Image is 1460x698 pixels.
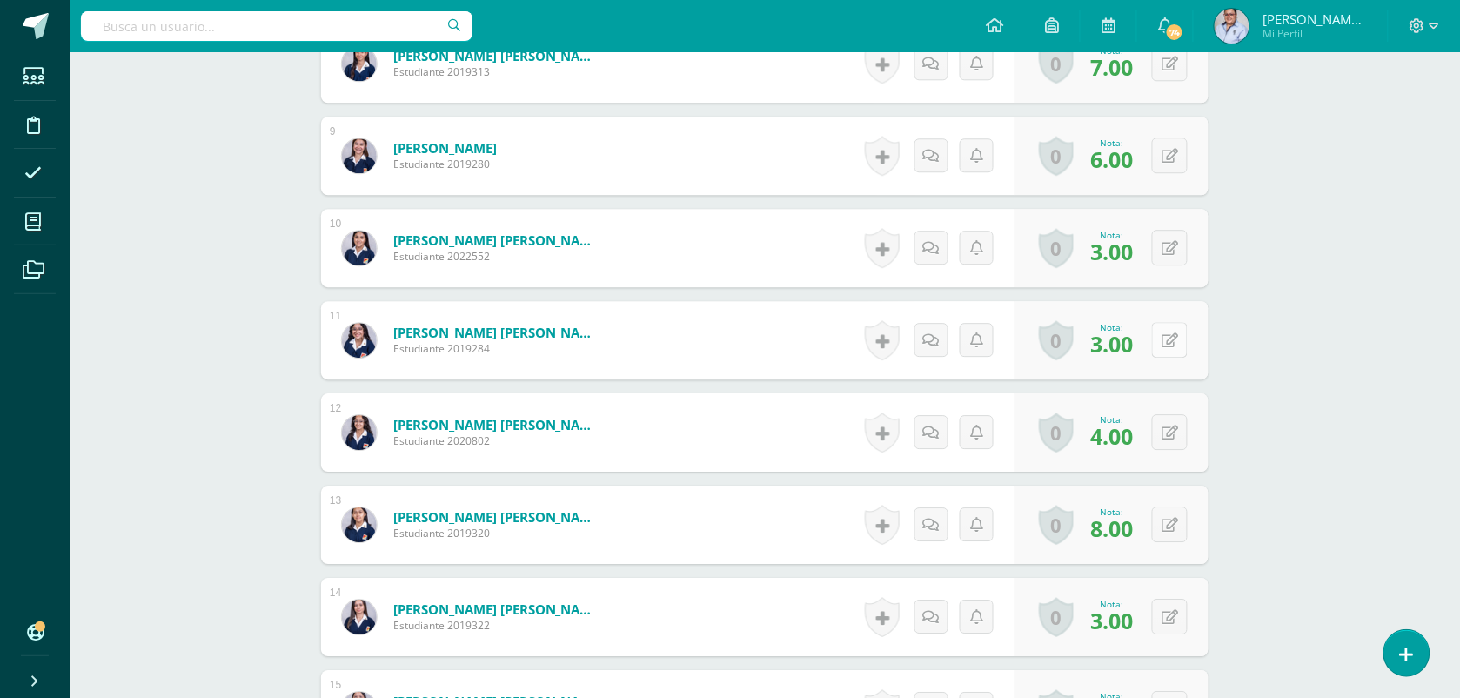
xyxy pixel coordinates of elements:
a: [PERSON_NAME] [PERSON_NAME] [393,601,602,618]
div: Nota: [1090,229,1133,241]
span: Mi Perfil [1262,26,1367,41]
img: 2ddfca8bd6271a417a3acc13c37619e8.png [342,323,377,358]
a: 0 [1039,44,1074,84]
a: [PERSON_NAME] [PERSON_NAME] [393,232,602,249]
span: Estudiante 2019280 [393,157,497,171]
div: Nota: [1090,413,1133,426]
a: 0 [1039,413,1074,453]
span: Estudiante 2019320 [393,526,602,540]
span: 4.00 [1090,421,1133,451]
div: Nota: [1090,137,1133,149]
img: 0dab919dd0b3f34b7b413a62105f2364.png [342,231,377,265]
img: 2172985a76704d511378705c460d31b9.png [1215,9,1249,44]
span: 8.00 [1090,513,1133,543]
span: Estudiante 2019284 [393,341,602,356]
img: b308ed9feb1937a2e28d3410a540961e.png [342,507,377,542]
div: Nota: [1090,321,1133,333]
div: Nota: [1090,598,1133,610]
a: 0 [1039,136,1074,176]
a: [PERSON_NAME] [393,139,497,157]
a: [PERSON_NAME] [PERSON_NAME] [393,47,602,64]
input: Busca un usuario... [81,11,472,41]
img: 27b5924c4eccadfd3ff0ae24cfc3d94a.png [342,415,377,450]
span: Estudiante 2020802 [393,433,602,448]
span: Estudiante 2022552 [393,249,602,264]
img: a4d95ad2e83310dad506a1bf4c4cf25e.png [342,46,377,81]
span: 3.00 [1090,329,1133,359]
span: Estudiante 2019322 [393,618,602,633]
span: 6.00 [1090,144,1133,174]
a: 0 [1039,320,1074,360]
a: 0 [1039,228,1074,268]
span: Estudiante 2019313 [393,64,602,79]
div: Nota: [1090,506,1133,518]
a: 0 [1039,505,1074,545]
span: [PERSON_NAME] de los [PERSON_NAME] [1262,10,1367,28]
span: 3.00 [1090,606,1133,635]
a: 0 [1039,597,1074,637]
a: [PERSON_NAME] [PERSON_NAME] [393,416,602,433]
span: 7.00 [1090,52,1133,82]
span: 3.00 [1090,237,1133,266]
a: [PERSON_NAME] [PERSON_NAME] [393,324,602,341]
img: 7ce81df7c514dd6109108f056d00dbe6.png [342,600,377,634]
img: 974e0f6c3bbcf56125d03d24aadbd303.png [342,138,377,173]
a: [PERSON_NAME] [PERSON_NAME] [393,508,602,526]
span: 74 [1165,23,1184,42]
